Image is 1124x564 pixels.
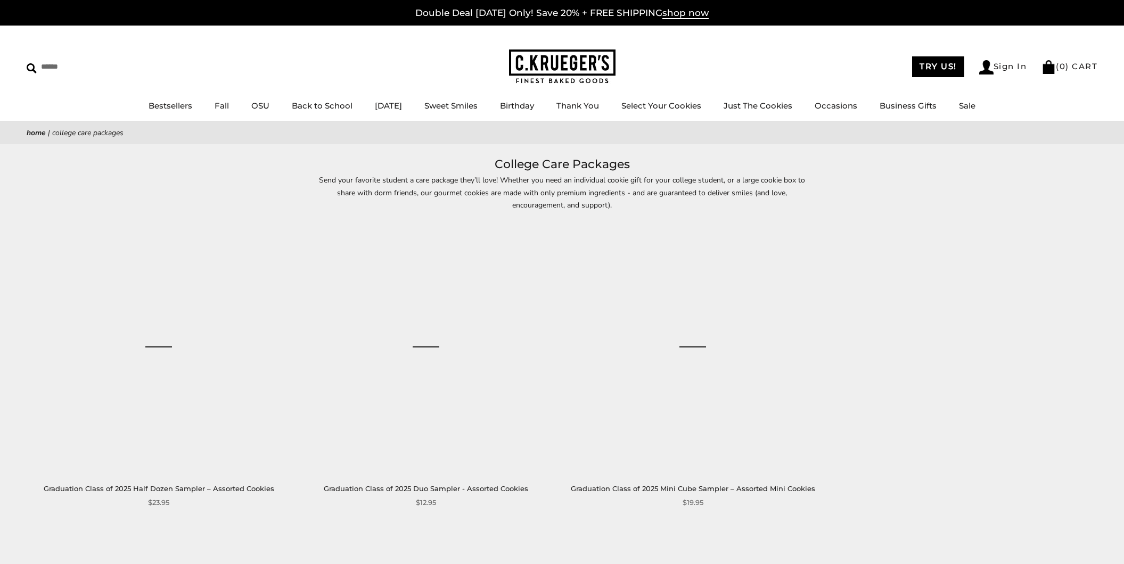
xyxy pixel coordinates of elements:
a: Graduation Class of 2025 Duo Sampler - Assorted Cookies [300,222,551,472]
a: Graduation Class of 2025 Half Dozen Sampler – Assorted Cookies [44,484,274,493]
span: shop now [662,7,709,19]
a: Select Your Cookies [621,101,701,111]
img: Search [27,63,37,73]
a: Business Gifts [880,101,937,111]
a: Just The Cookies [724,101,792,111]
span: College Care Packages [52,128,124,138]
a: Thank You [556,101,599,111]
span: $19.95 [683,497,703,508]
span: $12.95 [416,497,436,508]
a: Graduation Class of 2025 Mini Cube Sampler – Assorted Mini Cookies [568,222,818,472]
a: Graduation Class of 2025 Duo Sampler - Assorted Cookies [324,484,528,493]
a: Sweet Smiles [424,101,478,111]
a: Occasions [815,101,857,111]
a: Graduation Class of 2025 Mini Cube Sampler – Assorted Mini Cookies [571,484,815,493]
a: OSU [251,101,269,111]
a: TRY US! [912,56,964,77]
nav: breadcrumbs [27,127,1097,139]
a: Sale [959,101,975,111]
p: Send your favorite student a care package they’ll love! Whether you need an individual cookie gif... [317,174,807,211]
a: Back to School [292,101,352,111]
a: Bestsellers [149,101,192,111]
a: [DATE] [375,101,402,111]
a: Double Deal [DATE] Only! Save 20% + FREE SHIPPINGshop now [415,7,709,19]
a: Graduation Class of 2025 Half Dozen Sampler – Assorted Cookies [34,222,284,472]
img: Account [979,60,994,74]
input: Search [27,59,153,75]
a: Home [27,128,46,138]
span: $23.95 [148,497,169,508]
h1: College Care Packages [43,155,1081,174]
a: Sign In [979,60,1027,74]
img: C.KRUEGER'S [509,49,616,84]
img: Bag [1041,60,1056,74]
a: (0) CART [1041,61,1097,71]
a: Fall [215,101,229,111]
span: 0 [1060,61,1066,71]
a: Birthday [500,101,534,111]
span: | [48,128,50,138]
